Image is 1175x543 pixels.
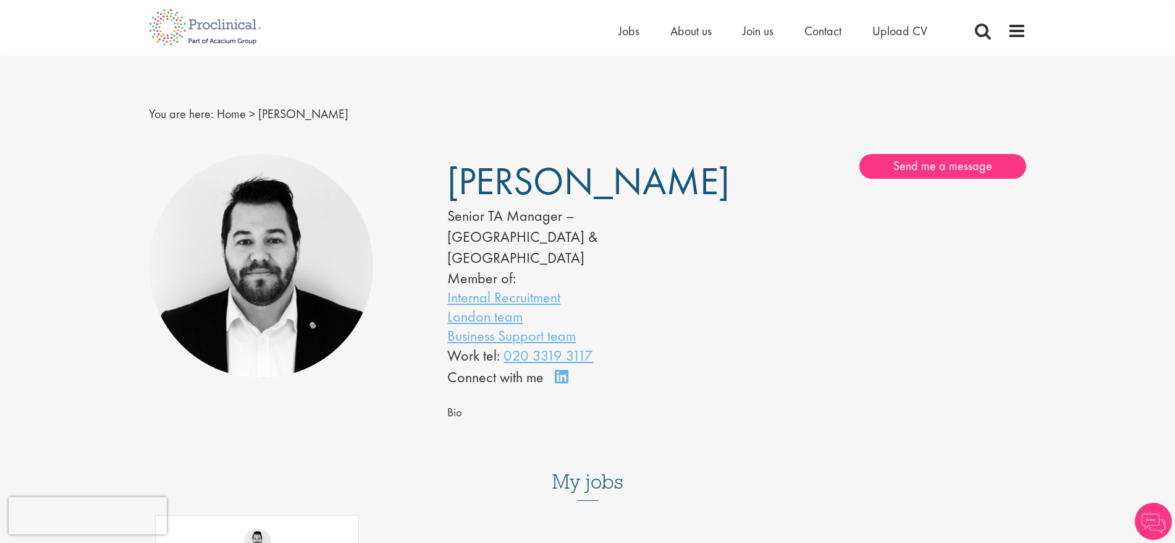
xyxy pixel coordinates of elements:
a: Jobs [618,23,639,39]
a: Internal Recruitment [447,288,560,307]
a: London team [447,307,523,326]
a: 020 3319 3117 [503,346,593,365]
label: Member of: [447,268,516,288]
img: Chatbot [1135,503,1172,540]
iframe: reCAPTCHA [9,497,167,534]
img: Ross Wilkings [149,154,373,378]
span: [PERSON_NAME] [447,156,730,206]
a: Upload CV [872,23,927,39]
a: Join us [743,23,773,39]
div: Senior TA Manager – [GEOGRAPHIC_DATA] & [GEOGRAPHIC_DATA] [447,205,699,269]
a: Business Support team [447,326,576,345]
a: About us [670,23,712,39]
span: Work tel: [447,346,500,365]
a: Send me a message [859,154,1026,179]
span: > [249,106,255,122]
a: Contact [804,23,841,39]
h3: My jobs [149,471,1026,492]
span: [PERSON_NAME] [258,106,348,122]
span: Bio [447,405,462,420]
span: You are here: [149,106,214,122]
a: breadcrumb link [217,106,246,122]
